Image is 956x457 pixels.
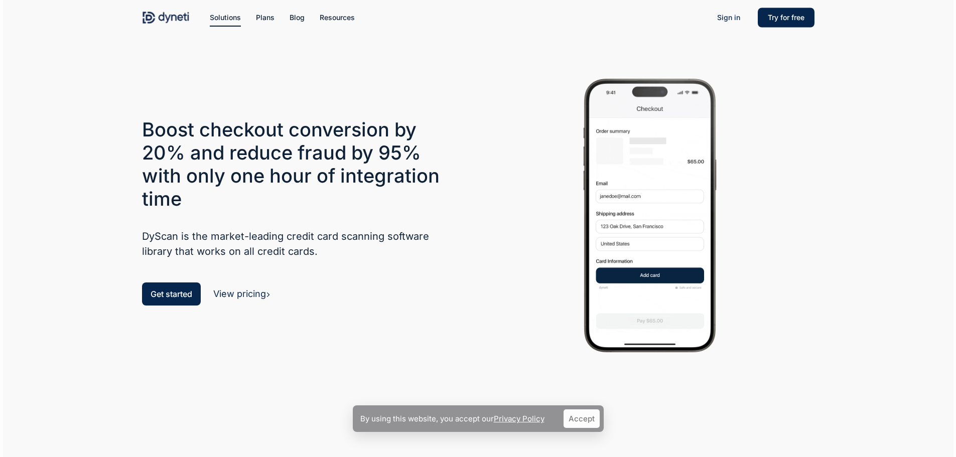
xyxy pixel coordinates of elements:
[768,13,804,22] span: Try for free
[142,118,456,210] h3: Boost checkout conversion by 20% and reduce fraud by 95% with only one hour of integration time
[256,13,275,22] span: Plans
[494,414,544,423] a: Privacy Policy
[142,282,201,306] a: Get started
[564,409,600,428] a: Accept
[256,12,275,23] a: Plans
[320,13,355,22] span: Resources
[671,387,756,413] img: client
[210,12,241,23] a: Solutions
[290,12,305,23] a: Blog
[386,387,471,413] img: client
[142,229,456,259] h5: DyScan is the market-leading credit card scanning software library that works on all credit cards.
[320,12,355,23] a: Resources
[758,12,814,23] a: Try for free
[151,289,192,299] span: Get started
[481,387,566,413] img: client
[290,13,305,22] span: Blog
[142,10,190,25] img: Dyneti Technologies
[717,13,740,22] span: Sign in
[576,387,661,413] img: client
[707,10,750,26] a: Sign in
[197,387,282,413] img: client
[210,13,241,22] span: Solutions
[360,412,544,425] p: By using this website, you accept our
[213,288,270,299] a: View pricing
[292,387,376,413] img: client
